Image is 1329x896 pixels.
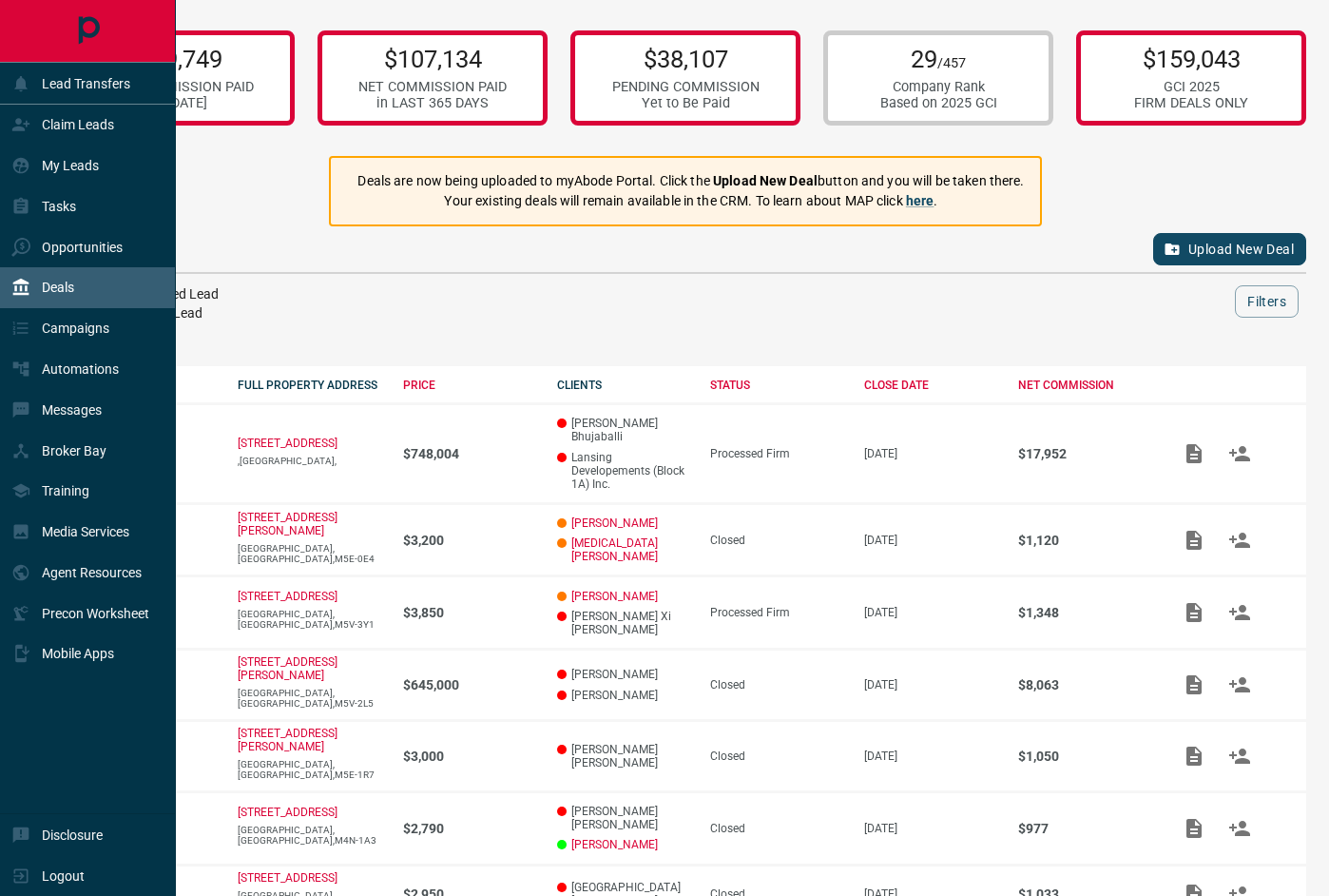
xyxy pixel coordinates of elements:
[1018,749,1153,764] p: $1,050
[238,655,337,682] a: [STREET_ADDRESS][PERSON_NAME]
[357,171,1024,191] p: Deals are now being uploaded to myAbode Portal. Click the button and you will be taken there.
[1217,821,1262,834] span: Match Clients
[1018,821,1153,836] p: $977
[864,447,999,460] p: [DATE]
[612,45,760,73] p: $38,107
[710,750,845,763] div: Closed
[1235,285,1299,318] button: Filters
[571,516,658,530] a: [PERSON_NAME]
[1217,749,1262,762] span: Match Clients
[106,45,254,73] p: $99,749
[358,45,507,73] p: $107,134
[357,191,1024,211] p: Your existing deals will remain available in the CRM. To learn about MAP click .
[358,95,507,111] div: in LAST 365 DAYS
[238,437,337,450] a: [STREET_ADDRESS]
[1018,605,1153,620] p: $1,348
[710,822,845,835] div: Closed
[1217,677,1262,691] span: Match Clients
[710,447,845,460] div: Processed Firm
[403,821,538,836] p: $2,790
[238,543,385,564] p: [GEOGRAPHIC_DATA],[GEOGRAPHIC_DATA],M5E-0E4
[238,609,385,630] p: [GEOGRAPHIC_DATA],[GEOGRAPHIC_DATA],M5V-3Y1
[403,446,538,461] p: $748,004
[403,605,538,620] p: $3,850
[1217,533,1262,546] span: Match Clients
[1018,379,1153,392] div: NET COMMISSION
[864,678,999,691] p: [DATE]
[1171,677,1217,691] span: Add / View Documents
[1134,95,1248,111] div: FIRM DEALS ONLY
[1018,446,1153,461] p: $17,952
[571,590,658,603] a: [PERSON_NAME]
[238,511,337,537] a: [STREET_ADDRESS][PERSON_NAME]
[1134,45,1248,73] p: $159,043
[571,536,692,563] a: [MEDICAL_DATA][PERSON_NAME]
[358,79,507,95] div: NET COMMISSION PAID
[557,451,692,491] p: Lansing Developements (Block 1A) Inc.
[880,95,997,111] div: Based on 2025 GCI
[403,533,538,548] p: $3,200
[1171,533,1217,546] span: Add / View Documents
[880,45,997,73] p: 29
[1171,446,1217,459] span: Add / View Documents
[557,668,692,681] p: [PERSON_NAME]
[571,838,658,851] a: [PERSON_NAME]
[557,379,692,392] div: CLIENTS
[238,379,385,392] div: FULL PROPERTY ADDRESS
[1217,446,1262,459] span: Match Clients
[906,193,934,208] a: here
[1018,677,1153,692] p: $8,063
[710,534,845,547] div: Closed
[238,727,337,753] a: [STREET_ADDRESS][PERSON_NAME]
[238,688,385,709] p: [GEOGRAPHIC_DATA],[GEOGRAPHIC_DATA],M5V-2L5
[403,749,538,764] p: $3,000
[403,379,538,392] div: PRICE
[612,79,760,95] div: PENDING COMMISSION
[880,79,997,95] div: Company Rank
[937,55,966,71] span: /457
[713,173,818,188] strong: Upload New Deal
[1134,79,1248,95] div: GCI 2025
[557,610,692,636] p: [PERSON_NAME] Xi [PERSON_NAME]
[557,689,692,702] p: [PERSON_NAME]
[864,606,999,619] p: [DATE]
[1171,821,1217,834] span: Add / View Documents
[864,379,999,392] div: CLOSE DATE
[1153,233,1306,265] button: Upload New Deal
[238,456,385,466] p: ,[GEOGRAPHIC_DATA],
[710,606,845,619] div: Processed Firm
[557,417,692,443] p: [PERSON_NAME] Bhujaballi
[1171,605,1217,618] span: Add / View Documents
[612,95,760,111] div: Yet to Be Paid
[238,590,337,603] a: [STREET_ADDRESS]
[710,379,845,392] div: STATUS
[1171,749,1217,762] span: Add / View Documents
[106,95,254,111] div: in [DATE]
[557,805,692,831] p: [PERSON_NAME] [PERSON_NAME]
[238,759,385,780] p: [GEOGRAPHIC_DATA],[GEOGRAPHIC_DATA],M5E-1R7
[403,677,538,692] p: $645,000
[1217,605,1262,618] span: Match Clients
[238,825,385,846] p: [GEOGRAPHIC_DATA],[GEOGRAPHIC_DATA],M4N-1A3
[106,79,254,95] div: NET COMMISSION PAID
[557,743,692,769] p: [PERSON_NAME] [PERSON_NAME]
[238,806,337,819] a: [STREET_ADDRESS]
[1018,533,1153,548] p: $1,120
[864,822,999,835] p: [DATE]
[864,750,999,763] p: [DATE]
[238,871,337,885] a: [STREET_ADDRESS]
[864,534,999,547] p: [DATE]
[710,678,845,691] div: Closed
